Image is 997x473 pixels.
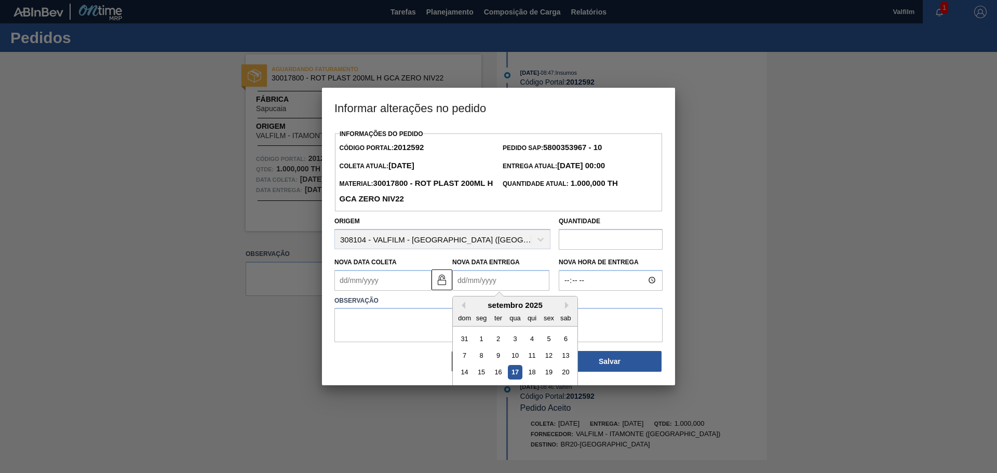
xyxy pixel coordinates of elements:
[503,180,618,187] span: Quantidade Atual:
[525,382,539,396] div: Choose quinta-feira, 25 de setembro de 2025
[452,270,549,291] input: dd/mm/yyyy
[491,310,505,325] div: ter
[340,130,423,138] label: Informações do Pedido
[542,310,556,325] div: sex
[458,302,465,309] button: Previous Month
[339,179,493,203] strong: 30017800 - ROT PLAST 200ML H GCA ZERO NIV22
[525,365,539,379] div: Choose quinta-feira, 18 de setembro de 2025
[558,351,662,372] button: Salvar
[339,144,424,152] span: Código Portal:
[457,365,471,379] div: Choose domingo, 14 de setembro de 2025
[394,143,424,152] strong: 2012592
[475,310,489,325] div: seg
[508,365,522,379] div: Choose quarta-feira, 17 de setembro de 2025
[503,163,605,170] span: Entrega Atual:
[508,310,522,325] div: qua
[559,310,573,325] div: sab
[334,293,663,308] label: Observação
[339,163,414,170] span: Coleta Atual:
[452,351,556,372] button: Fechar
[475,331,489,345] div: Choose segunda-feira, 1 de setembro de 2025
[457,310,471,325] div: dom
[334,270,432,291] input: dd/mm/yyyy
[436,274,448,286] img: unlocked
[542,365,556,379] div: Choose sexta-feira, 19 de setembro de 2025
[542,331,556,345] div: Choose sexta-feira, 5 de setembro de 2025
[559,382,573,396] div: Choose sábado, 27 de setembro de 2025
[565,302,572,309] button: Next Month
[322,88,675,127] h3: Informar alterações no pedido
[475,365,489,379] div: Choose segunda-feira, 15 de setembro de 2025
[334,259,397,266] label: Nova Data Coleta
[525,348,539,362] div: Choose quinta-feira, 11 de setembro de 2025
[457,331,471,345] div: Choose domingo, 31 de agosto de 2025
[457,348,471,362] div: Choose domingo, 7 de setembro de 2025
[452,259,520,266] label: Nova Data Entrega
[456,330,574,414] div: month 2025-09
[542,382,556,396] div: Choose sexta-feira, 26 de setembro de 2025
[559,331,573,345] div: Choose sábado, 6 de setembro de 2025
[559,365,573,379] div: Choose sábado, 20 de setembro de 2025
[557,161,605,170] strong: [DATE] 00:00
[569,179,618,187] strong: 1.000,000 TH
[543,143,602,152] strong: 5800353967 - 10
[453,301,577,309] div: setembro 2025
[491,365,505,379] div: Choose terça-feira, 16 de setembro de 2025
[525,310,539,325] div: qui
[432,269,452,290] button: unlocked
[525,331,539,345] div: Choose quinta-feira, 4 de setembro de 2025
[491,348,505,362] div: Choose terça-feira, 9 de setembro de 2025
[508,382,522,396] div: Choose quarta-feira, 24 de setembro de 2025
[334,218,360,225] label: Origem
[559,218,600,225] label: Quantidade
[491,382,505,396] div: Choose terça-feira, 23 de setembro de 2025
[475,348,489,362] div: Choose segunda-feira, 8 de setembro de 2025
[508,331,522,345] div: Choose quarta-feira, 3 de setembro de 2025
[475,382,489,396] div: Choose segunda-feira, 22 de setembro de 2025
[388,161,414,170] strong: [DATE]
[457,382,471,396] div: Choose domingo, 21 de setembro de 2025
[508,348,522,362] div: Choose quarta-feira, 10 de setembro de 2025
[559,255,663,270] label: Nova Hora de Entrega
[491,331,505,345] div: Choose terça-feira, 2 de setembro de 2025
[559,348,573,362] div: Choose sábado, 13 de setembro de 2025
[542,348,556,362] div: Choose sexta-feira, 12 de setembro de 2025
[339,180,493,203] span: Material:
[503,144,602,152] span: Pedido SAP:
